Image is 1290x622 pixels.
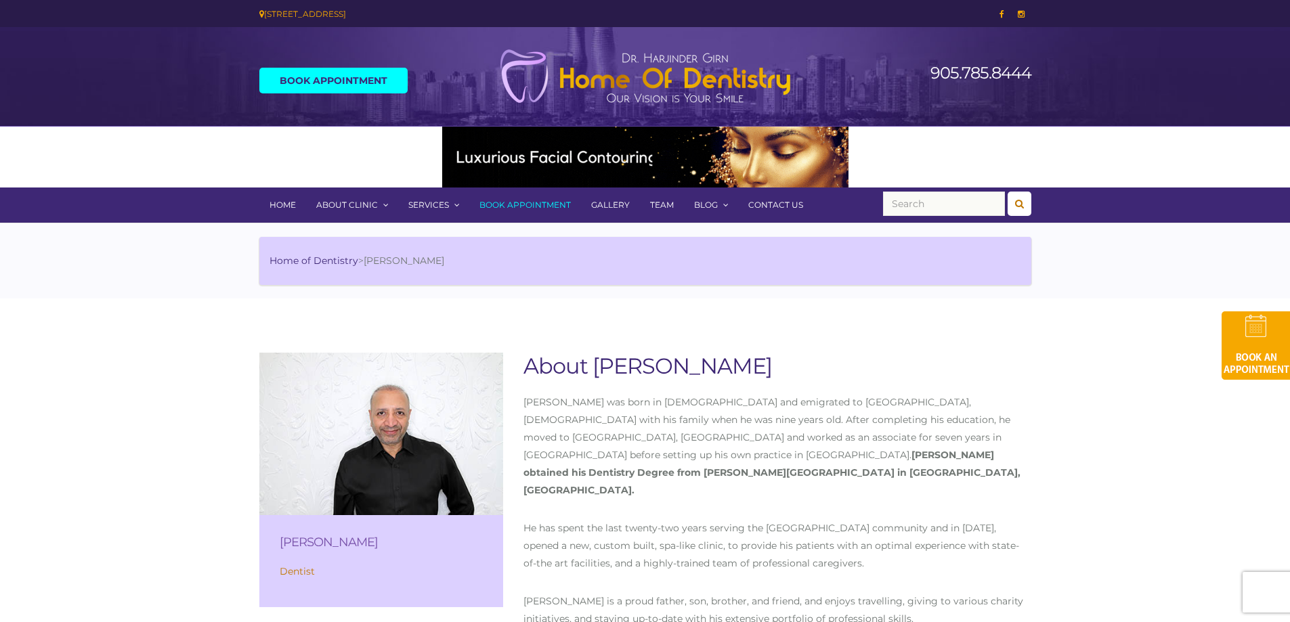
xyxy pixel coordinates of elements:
[523,353,1031,380] h1: About [PERSON_NAME]
[280,535,483,549] h3: [PERSON_NAME]
[684,187,738,223] a: Blog
[259,7,635,21] div: [STREET_ADDRESS]
[1222,311,1290,380] img: book-an-appointment-hod-gld.png
[270,254,444,268] li: >
[738,187,813,223] a: Contact Us
[640,187,684,223] a: Team
[523,519,1031,572] p: He has spent the last twenty-two years serving the [GEOGRAPHIC_DATA] community and in [DATE], ope...
[523,393,1031,499] p: [PERSON_NAME] was born in [DEMOGRAPHIC_DATA] and emigrated to [GEOGRAPHIC_DATA], [DEMOGRAPHIC_DAT...
[523,449,1020,496] strong: [PERSON_NAME] obtained his Dentistry Degree from [PERSON_NAME][GEOGRAPHIC_DATA] in [GEOGRAPHIC_DA...
[398,187,469,223] a: Services
[259,68,408,93] a: Book Appointment
[883,192,1005,216] input: Search
[364,254,444,267] span: [PERSON_NAME]
[442,127,848,187] img: Medspa-Banner-Virtual-Consultation-2-1.gif
[280,562,483,580] p: Dentist
[493,49,798,104] img: Home of Dentistry
[930,63,1031,83] a: 905.785.8444
[259,187,306,223] a: Home
[306,187,398,223] a: About Clinic
[581,187,640,223] a: Gallery
[469,187,581,223] a: Book Appointment
[270,254,358,267] a: Home of Dentistry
